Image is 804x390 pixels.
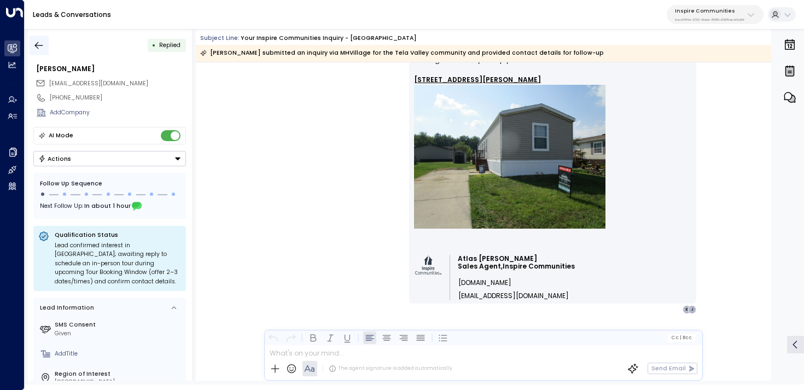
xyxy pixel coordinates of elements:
[414,85,605,229] img: 71345
[688,305,697,314] div: J
[458,263,503,270] span: Sales Agent,
[329,365,452,372] div: The agent signature is added automatically
[49,130,73,141] div: AI Mode
[458,255,537,263] span: Atlas [PERSON_NAME]
[159,41,180,49] span: Replied
[675,18,744,22] p: 5ac0484e-0702-4bbb-8380-6168aea91a66
[241,34,417,43] div: Your Inspire Communities Inquiry - [GEOGRAPHIC_DATA]
[50,94,186,102] div: [PHONE_NUMBER]
[667,5,764,24] button: Inspire Communities5ac0484e-0702-4bbb-8380-6168aea91a66
[679,335,681,340] span: |
[33,10,111,19] a: Leads & Conversations
[37,304,94,312] div: Lead Information
[458,279,511,287] a: [DOMAIN_NAME]
[40,179,179,188] div: Follow Up Sequence
[55,231,181,239] p: Qualification Status
[49,79,148,88] span: [EMAIL_ADDRESS][DOMAIN_NAME]
[267,331,280,344] button: Undo
[671,335,692,340] span: Cc Bcc
[55,329,183,338] div: Given
[414,75,541,84] u: [STREET_ADDRESS][PERSON_NAME]
[55,378,183,387] div: [GEOGRAPHIC_DATA]
[200,48,604,59] div: [PERSON_NAME] submitted an inquiry via MHVillage for the Tela Valley community and provided conta...
[284,331,297,344] button: Redo
[55,321,183,329] label: SMS Consent
[458,292,569,300] a: [EMAIL_ADDRESS][DOMAIN_NAME]
[55,350,183,358] div: AddTitle
[668,334,695,341] button: Cc|Bcc
[675,8,744,14] p: Inspire Communities
[33,151,186,166] div: Button group with a nested menu
[50,108,186,117] div: AddCompany
[38,155,72,162] div: Actions
[40,201,179,213] div: Next Follow Up:
[55,241,181,287] div: Lead confirmed interest in [GEOGRAPHIC_DATA]; awaiting reply to schedule an in-person tour during...
[55,370,183,379] label: Region of Interest
[36,64,186,74] div: [PERSON_NAME]
[200,34,240,42] span: Subject Line:
[49,79,148,88] span: krystalclowney85@gmail.com
[152,38,156,53] div: •
[683,305,691,314] div: K
[503,263,575,270] span: Inspire Communities
[84,201,131,213] span: In about 1 hour
[33,151,186,166] button: Actions
[415,255,441,275] img: photo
